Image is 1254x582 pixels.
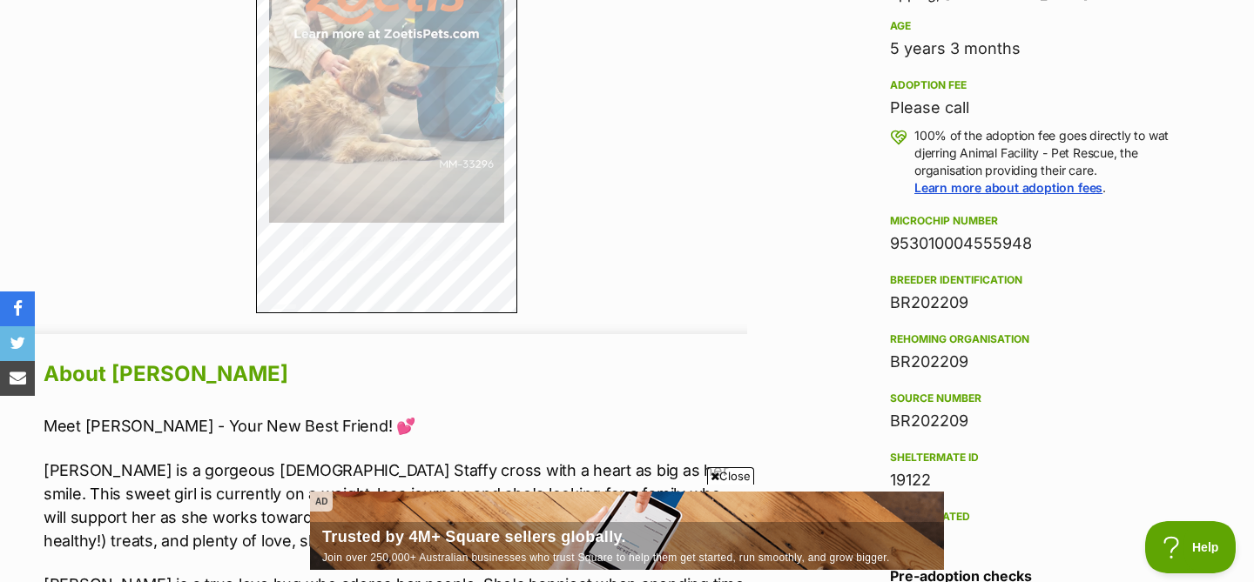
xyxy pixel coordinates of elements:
[1145,521,1237,573] iframe: Help Scout Beacon - Open
[243,1,260,14] img: iconc.png
[890,527,1200,552] div: [DATE]
[2,2,16,16] img: consumer-privacy-logo.png
[890,350,1200,374] div: BR202209
[12,60,580,72] span: Join over 250,000+ Australian businesses who trust Square to help them get started, run smoothly,...
[890,291,1200,315] div: BR202209
[244,2,261,16] a: Privacy Notification
[890,96,1200,120] div: Please call
[914,127,1200,197] p: 100% of the adoption fee goes directly to wat djerring Animal Facility - Pet Rescue, the organisa...
[890,409,1200,433] div: BR202209
[246,2,260,16] img: consumer-privacy-logo.png
[890,391,1200,405] div: Source number
[890,451,1200,465] div: Sheltermate ID
[44,458,747,552] p: [PERSON_NAME] is a gorgeous [DEMOGRAPHIC_DATA] Staffy cross with a heart as big as her smile. Thi...
[707,467,754,485] span: Close
[890,231,1200,256] div: 953010004555948
[44,355,747,393] h2: About [PERSON_NAME]
[914,180,1102,195] a: Learn more about adoption fees
[890,19,1200,33] div: Age
[310,492,333,512] span: AD
[890,468,1200,492] div: 19122
[890,78,1200,92] div: Adoption fee
[890,37,1200,61] div: 5 years 3 months
[890,273,1200,287] div: Breeder identification
[44,414,747,438] p: Meet [PERSON_NAME] - Your New Best Friend! 💕
[890,510,1200,524] div: Last updated
[627,572,628,573] iframe: Advertisement
[890,332,1200,346] div: Rehoming organisation
[12,37,622,55] p: Trusted by 4M+ Square sellers globally.
[890,214,1200,228] div: Microchip number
